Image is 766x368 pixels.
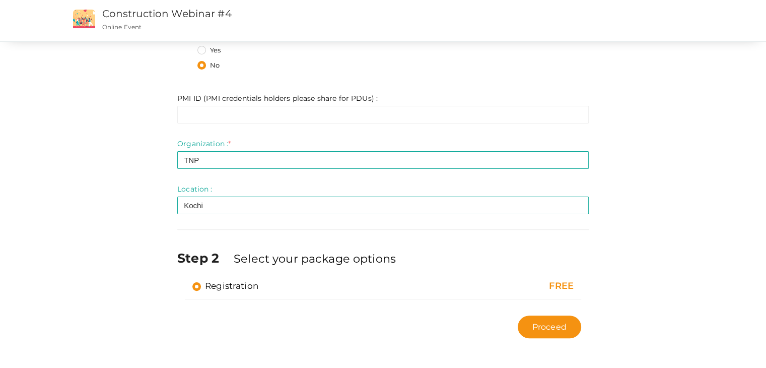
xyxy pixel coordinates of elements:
[518,316,581,338] button: Proceed
[177,184,212,194] label: Location :
[234,251,396,267] label: Select your package options
[73,10,95,28] img: event2.png
[459,280,574,293] div: FREE
[177,139,231,149] label: Organization :
[532,321,567,333] span: Proceed
[177,249,232,267] label: Step 2
[192,280,258,292] label: Registration
[102,8,232,20] a: Construction Webinar #4
[177,93,378,103] label: PMI ID (PMI credentials holders please share for PDUs) :
[197,60,220,71] label: No
[102,23,485,31] p: Online Event
[197,45,221,55] label: Yes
